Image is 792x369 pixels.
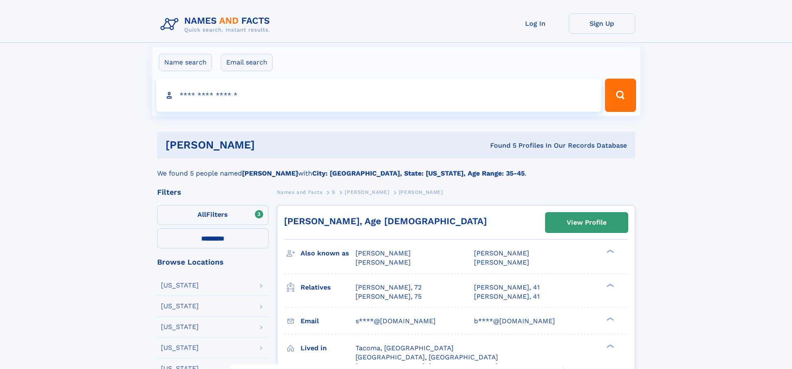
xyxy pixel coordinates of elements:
[605,79,636,112] button: Search Button
[355,344,454,352] span: Tacoma, [GEOGRAPHIC_DATA]
[312,169,525,177] b: City: [GEOGRAPHIC_DATA], State: [US_STATE], Age Range: 35-45
[301,314,355,328] h3: Email
[569,13,635,34] a: Sign Up
[197,211,206,218] span: All
[156,79,602,112] input: search input
[474,258,529,266] span: [PERSON_NAME]
[157,258,269,266] div: Browse Locations
[161,324,199,330] div: [US_STATE]
[165,140,373,150] h1: [PERSON_NAME]
[474,283,540,292] a: [PERSON_NAME], 41
[355,258,411,266] span: [PERSON_NAME]
[161,344,199,351] div: [US_STATE]
[604,316,614,322] div: ❯
[157,205,269,225] label: Filters
[355,249,411,257] span: [PERSON_NAME]
[301,341,355,355] h3: Lived in
[355,292,422,301] a: [PERSON_NAME], 75
[301,280,355,295] h3: Relatives
[474,249,529,257] span: [PERSON_NAME]
[157,13,277,36] img: Logo Names and Facts
[567,213,607,232] div: View Profile
[373,141,627,150] div: Found 5 Profiles In Our Records Database
[345,187,389,197] a: [PERSON_NAME]
[157,158,635,178] div: We found 5 people named with .
[161,282,199,289] div: [US_STATE]
[604,282,614,288] div: ❯
[284,216,487,226] a: [PERSON_NAME], Age [DEMOGRAPHIC_DATA]
[345,189,389,195] span: [PERSON_NAME]
[399,189,443,195] span: [PERSON_NAME]
[604,249,614,254] div: ❯
[221,54,273,71] label: Email search
[604,343,614,349] div: ❯
[242,169,298,177] b: [PERSON_NAME]
[161,303,199,310] div: [US_STATE]
[545,213,628,233] a: View Profile
[332,187,336,197] a: S
[355,353,498,361] span: [GEOGRAPHIC_DATA], [GEOGRAPHIC_DATA]
[355,283,422,292] a: [PERSON_NAME], 72
[502,13,569,34] a: Log In
[159,54,212,71] label: Name search
[332,189,336,195] span: S
[157,188,269,196] div: Filters
[474,292,540,301] a: [PERSON_NAME], 41
[301,246,355,260] h3: Also known as
[277,187,323,197] a: Names and Facts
